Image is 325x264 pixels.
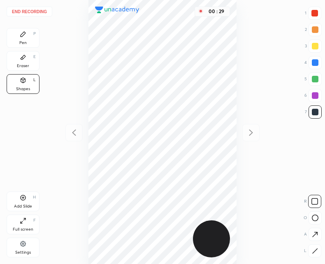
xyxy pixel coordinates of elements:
[304,211,322,224] div: O
[33,55,36,59] div: E
[17,64,29,68] div: Eraser
[33,32,36,36] div: P
[14,204,32,208] div: Add Slide
[304,228,322,241] div: A
[305,7,321,20] div: 1
[304,56,322,69] div: 4
[16,87,30,91] div: Shapes
[305,105,322,119] div: 7
[304,72,322,86] div: 5
[33,218,36,222] div: F
[304,195,321,208] div: R
[304,89,322,102] div: 6
[304,244,321,257] div: L
[305,23,322,36] div: 2
[33,78,36,82] div: L
[305,40,322,53] div: 3
[13,227,33,231] div: Full screen
[95,7,139,13] img: logo.38c385cc.svg
[7,7,52,16] button: End recording
[15,250,31,255] div: Settings
[33,195,36,199] div: H
[207,9,226,14] div: 00 : 29
[19,41,27,45] div: Pen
